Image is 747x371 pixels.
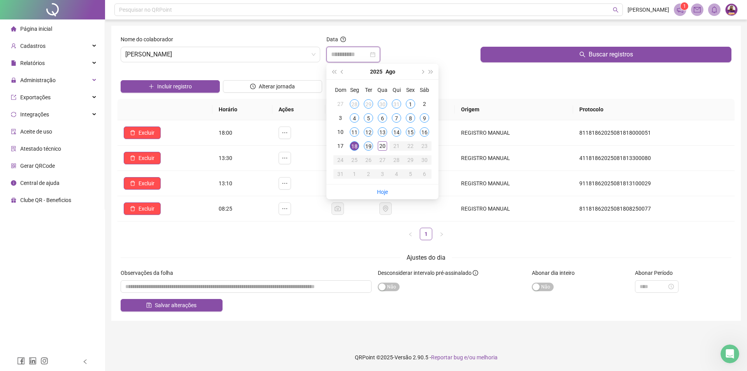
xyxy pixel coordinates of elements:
[683,4,686,9] span: 1
[347,167,361,181] td: 2025-09-01
[389,97,403,111] td: 2025-07-31
[350,127,359,137] div: 11
[420,99,429,109] div: 2
[219,206,232,212] span: 08:25
[361,83,375,97] th: Ter
[250,84,256,89] span: clock-circle
[20,77,56,83] span: Administração
[378,169,387,179] div: 3
[11,180,16,186] span: info-circle
[11,43,16,49] span: user-add
[347,111,361,125] td: 2025-08-04
[407,254,445,261] span: Ajustes do dia
[347,83,361,97] th: Seg
[347,153,361,167] td: 2025-08-25
[364,99,373,109] div: 29
[124,202,161,215] button: Excluir
[378,141,387,151] div: 20
[420,141,429,151] div: 23
[378,99,387,109] div: 30
[20,128,52,135] span: Aceite de uso
[435,228,448,240] button: right
[711,6,718,13] span: bell
[404,228,417,240] button: left
[404,228,417,240] li: Página anterior
[389,139,403,153] td: 2025-08-21
[326,36,338,42] span: Data
[418,64,426,79] button: next-year
[403,153,417,167] td: 2025-08-29
[375,111,389,125] td: 2025-08-06
[375,167,389,181] td: 2025-09-03
[375,153,389,167] td: 2025-08-27
[336,127,345,137] div: 10
[282,180,288,186] span: ellipsis
[378,270,472,276] span: Desconsiderar intervalo pré-assinalado
[532,269,580,277] label: Abonar dia inteiro
[694,6,701,13] span: mail
[347,125,361,139] td: 2025-08-11
[350,141,359,151] div: 18
[480,47,731,62] button: Buscar registros
[375,97,389,111] td: 2025-07-30
[406,169,415,179] div: 5
[121,35,178,44] label: Nome do colaborador
[473,270,478,276] span: info-circle
[336,99,345,109] div: 27
[361,111,375,125] td: 2025-08-05
[121,299,223,311] button: Salvar alterações
[378,113,387,123] div: 6
[11,95,16,100] span: export
[406,155,415,165] div: 29
[375,83,389,97] th: Qua
[573,120,735,146] td: 81181862025081818000051
[259,82,295,91] span: Alterar jornada
[347,97,361,111] td: 2025-07-28
[139,128,154,137] span: Excluir
[392,99,401,109] div: 31
[589,50,633,59] span: Buscar registros
[726,4,737,16] img: 52992
[212,99,272,120] th: Horário
[350,155,359,165] div: 25
[338,64,347,79] button: prev-year
[392,113,401,123] div: 7
[417,97,431,111] td: 2025-08-02
[378,155,387,165] div: 27
[420,228,432,240] li: 1
[364,169,373,179] div: 2
[11,60,16,66] span: file
[333,153,347,167] td: 2025-08-24
[439,232,444,237] span: right
[406,141,415,151] div: 22
[435,228,448,240] li: Próxima página
[130,181,135,186] span: delete
[130,155,135,161] span: delete
[336,113,345,123] div: 3
[11,112,16,117] span: sync
[82,359,88,364] span: left
[389,153,403,167] td: 2025-08-28
[420,155,429,165] div: 30
[20,94,51,100] span: Exportações
[139,154,154,162] span: Excluir
[333,97,347,111] td: 2025-07-27
[420,127,429,137] div: 16
[350,99,359,109] div: 28
[20,197,71,203] span: Clube QR - Beneficios
[333,167,347,181] td: 2025-08-31
[149,84,154,89] span: plus
[455,120,573,146] td: REGISTRO MANUAL
[347,139,361,153] td: 2025-08-18
[635,269,678,277] label: Abonar Período
[361,153,375,167] td: 2025-08-26
[20,111,49,118] span: Integrações
[406,127,415,137] div: 15
[155,301,196,309] span: Salvar alterações
[124,177,161,190] button: Excluir
[130,130,135,135] span: delete
[350,169,359,179] div: 1
[361,125,375,139] td: 2025-08-12
[336,169,345,179] div: 31
[29,357,37,365] span: linkedin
